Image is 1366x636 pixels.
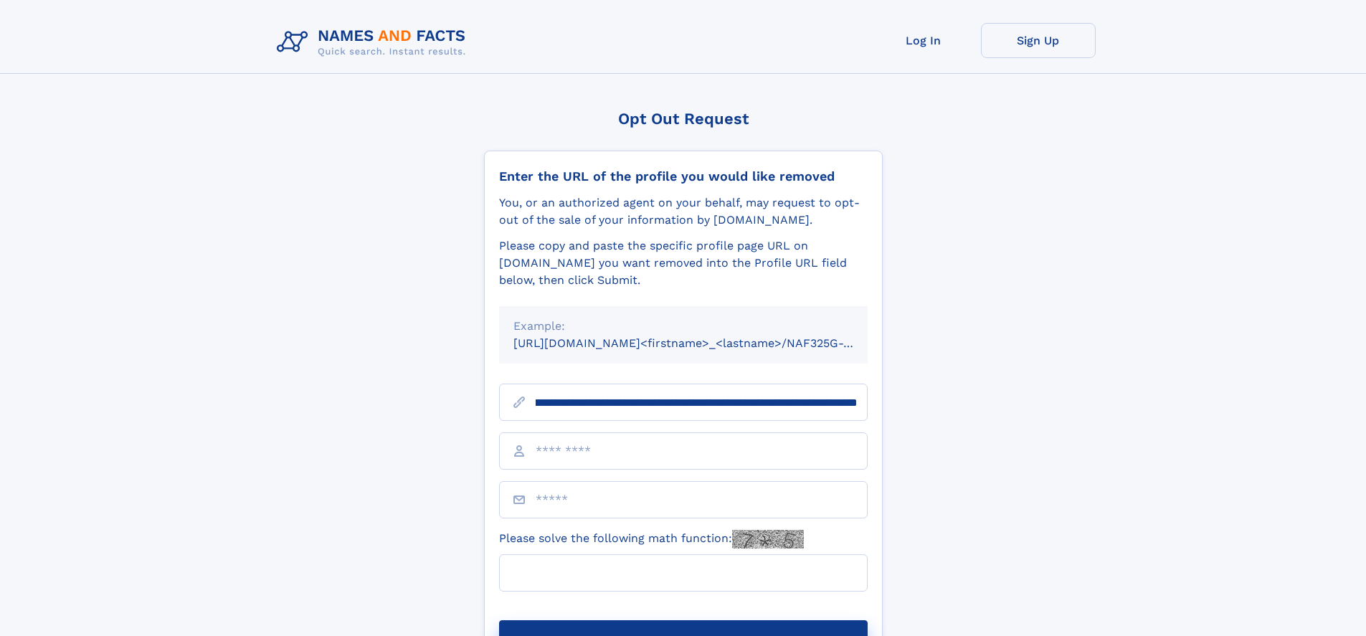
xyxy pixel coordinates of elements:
[484,110,883,128] div: Opt Out Request
[513,336,895,350] small: [URL][DOMAIN_NAME]<firstname>_<lastname>/NAF325G-xxxxxxxx
[271,23,478,62] img: Logo Names and Facts
[866,23,981,58] a: Log In
[499,237,868,289] div: Please copy and paste the specific profile page URL on [DOMAIN_NAME] you want removed into the Pr...
[981,23,1096,58] a: Sign Up
[513,318,853,335] div: Example:
[499,194,868,229] div: You, or an authorized agent on your behalf, may request to opt-out of the sale of your informatio...
[499,530,804,549] label: Please solve the following math function:
[499,169,868,184] div: Enter the URL of the profile you would like removed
